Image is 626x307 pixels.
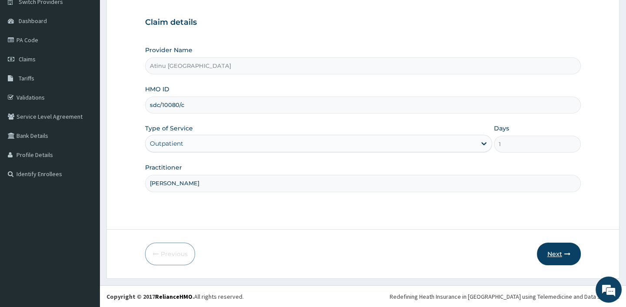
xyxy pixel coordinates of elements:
[537,243,581,265] button: Next
[390,292,619,301] div: Redefining Heath Insurance in [GEOGRAPHIC_DATA] using Telemedicine and Data Science!
[155,293,192,300] a: RelianceHMO
[142,4,163,25] div: Minimize live chat window
[145,97,580,113] input: Enter HMO ID
[19,74,34,82] span: Tariffs
[4,210,166,240] textarea: Type your message and hit 'Enter'
[106,293,194,300] strong: Copyright © 2017 .
[145,163,182,172] label: Practitioner
[145,175,580,192] input: Enter Name
[145,85,169,93] label: HMO ID
[494,124,509,133] label: Days
[45,49,146,60] div: Chat with us now
[19,17,47,25] span: Dashboard
[145,18,580,27] h3: Claim details
[16,43,35,65] img: d_794563401_company_1708531726252_794563401
[145,46,192,54] label: Provider Name
[145,243,195,265] button: Previous
[50,96,120,184] span: We're online!
[145,124,193,133] label: Type of Service
[150,139,183,148] div: Outpatient
[19,55,36,63] span: Claims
